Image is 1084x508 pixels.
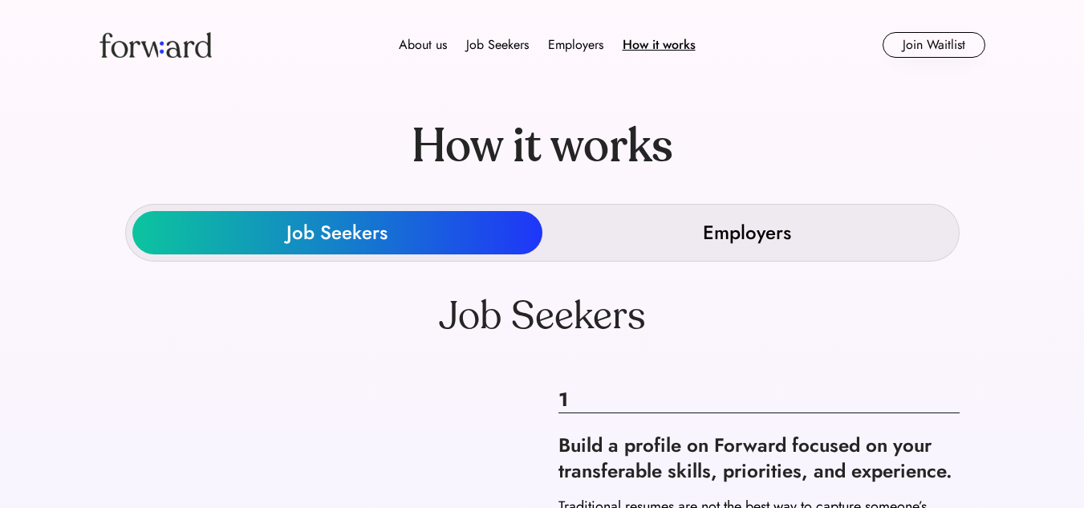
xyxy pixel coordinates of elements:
[558,433,960,484] div: Build a profile on Forward focused on your transferable skills, priorities, and experience.
[286,220,388,246] div: Job Seekers
[380,90,705,204] div: How it works
[703,220,791,246] div: Employers
[883,32,985,58] button: Join Waitlist
[399,35,447,55] div: About us
[96,294,988,339] div: Job Seekers
[623,35,696,55] div: How it works
[466,35,529,55] div: Job Seekers
[558,387,960,413] div: 1
[548,35,603,55] div: Employers
[99,32,212,58] img: Forward logo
